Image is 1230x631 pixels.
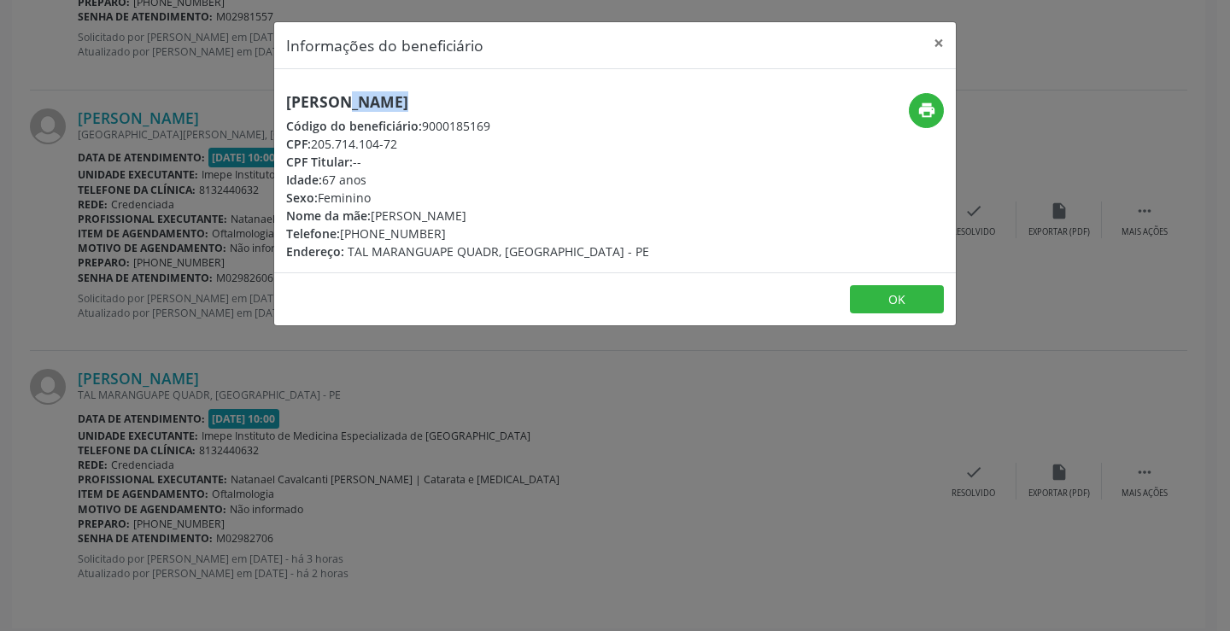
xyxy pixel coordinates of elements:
[286,136,311,152] span: CPF:
[286,225,340,242] span: Telefone:
[286,172,322,188] span: Idade:
[286,154,353,170] span: CPF Titular:
[286,207,649,225] div: [PERSON_NAME]
[286,243,344,260] span: Endereço:
[286,93,649,111] h5: [PERSON_NAME]
[286,118,422,134] span: Código do beneficiário:
[850,285,944,314] button: OK
[286,117,649,135] div: 9000185169
[922,22,956,64] button: Close
[286,190,318,206] span: Sexo:
[917,101,936,120] i: print
[286,225,649,242] div: [PHONE_NUMBER]
[286,207,371,224] span: Nome da mãe:
[286,153,649,171] div: --
[286,135,649,153] div: 205.714.104-72
[286,189,649,207] div: Feminino
[348,243,649,260] span: TAL MARANGUAPE QUADR, [GEOGRAPHIC_DATA] - PE
[909,93,944,128] button: print
[286,171,649,189] div: 67 anos
[286,34,483,56] h5: Informações do beneficiário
